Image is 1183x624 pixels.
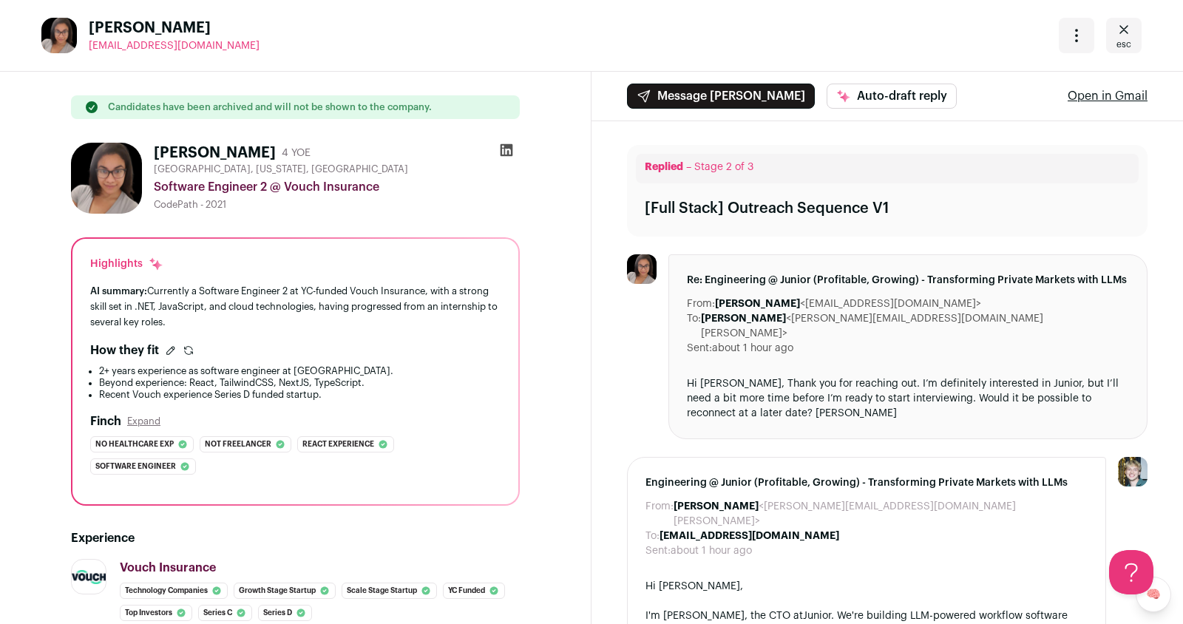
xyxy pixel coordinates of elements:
[687,376,1129,421] div: Hi [PERSON_NAME], Thank you for reaching out. I’m definitely interested in Junior, but I’ll need ...
[282,146,311,160] div: 4 YOE
[627,254,657,284] img: 8f13b50d3daaa2aa64bfa9b1a3c14b127256bb3f7418fdc7a42abf6640b54163.jpg
[687,341,712,356] dt: Sent:
[71,529,520,547] h2: Experience
[108,101,432,113] p: Candidates have been archived and will not be shown to the company.
[674,499,1088,529] dd: <[PERSON_NAME][EMAIL_ADDRESS][DOMAIN_NAME][PERSON_NAME]>
[1116,38,1131,50] span: esc
[687,296,715,311] dt: From:
[694,162,753,172] span: Stage 2 of 3
[90,283,501,330] div: Currently a Software Engineer 2 at YC-funded Vouch Insurance, with a strong skill set in .NET, Ja...
[205,437,271,452] span: Not freelancer
[99,365,501,377] li: 2+ years experience as software engineer at [GEOGRAPHIC_DATA].
[154,143,276,163] h1: [PERSON_NAME]
[342,583,437,599] li: Scale Stage Startup
[41,18,77,53] img: 8f13b50d3daaa2aa64bfa9b1a3c14b127256bb3f7418fdc7a42abf6640b54163.jpg
[687,273,1129,288] span: Re: Engineering @ Junior (Profitable, Growing) - Transforming Private Markets with LLMs
[120,583,228,599] li: Technology Companies
[258,605,312,621] li: Series D
[645,499,674,529] dt: From:
[712,341,793,356] dd: about 1 hour ago
[715,299,800,309] b: [PERSON_NAME]
[198,605,252,621] li: Series C
[127,416,160,427] button: Expand
[627,84,815,109] button: Message [PERSON_NAME]
[827,84,957,109] button: Auto-draft reply
[90,257,163,271] div: Highlights
[72,570,106,585] img: 84caf6e659d40e6fc25295aa7756a43fd9c1d4e7189ba64a067286f488631571.jpg
[89,38,260,53] a: [EMAIL_ADDRESS][DOMAIN_NAME]
[1118,457,1148,486] img: 6494470-medium_jpg
[660,531,839,541] b: [EMAIL_ADDRESS][DOMAIN_NAME]
[234,583,336,599] li: Growth Stage Startup
[1068,87,1148,105] a: Open in Gmail
[89,41,260,51] span: [EMAIL_ADDRESS][DOMAIN_NAME]
[674,501,759,512] b: [PERSON_NAME]
[99,377,501,389] li: Beyond experience: React, TailwindCSS, NextJS, TypeScript.
[99,389,501,401] li: Recent Vouch experience Series D funded startup.
[671,543,752,558] dd: about 1 hour ago
[701,311,1129,341] dd: <[PERSON_NAME][EMAIL_ADDRESS][DOMAIN_NAME][PERSON_NAME]>
[645,529,660,543] dt: To:
[90,286,147,296] span: AI summary:
[715,296,981,311] dd: <[EMAIL_ADDRESS][DOMAIN_NAME]>
[95,437,174,452] span: No healthcare exp
[120,605,192,621] li: Top Investors
[90,342,159,359] h2: How they fit
[645,198,889,219] div: [Full Stack] Outreach Sequence V1
[154,199,520,211] div: CodePath - 2021
[95,459,176,474] span: Software engineer
[645,162,683,172] span: Replied
[645,579,1088,594] div: Hi [PERSON_NAME],
[302,437,374,452] span: React experience
[1106,18,1142,53] a: Close
[154,178,520,196] div: Software Engineer 2 @ Vouch Insurance
[154,163,408,175] span: [GEOGRAPHIC_DATA], [US_STATE], [GEOGRAPHIC_DATA]
[89,18,260,38] span: [PERSON_NAME]
[701,313,786,324] b: [PERSON_NAME]
[90,413,121,430] h2: Finch
[1059,18,1094,53] button: Open dropdown
[120,562,216,574] span: Vouch Insurance
[687,311,701,341] dt: To:
[645,543,671,558] dt: Sent:
[803,611,831,621] a: Junior
[71,143,142,214] img: 8f13b50d3daaa2aa64bfa9b1a3c14b127256bb3f7418fdc7a42abf6640b54163.jpg
[1109,550,1153,594] iframe: Help Scout Beacon - Open
[443,583,505,599] li: YC Funded
[686,162,691,172] span: –
[1136,577,1171,612] a: 🧠
[645,475,1088,490] span: Engineering @ Junior (Profitable, Growing) - Transforming Private Markets with LLMs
